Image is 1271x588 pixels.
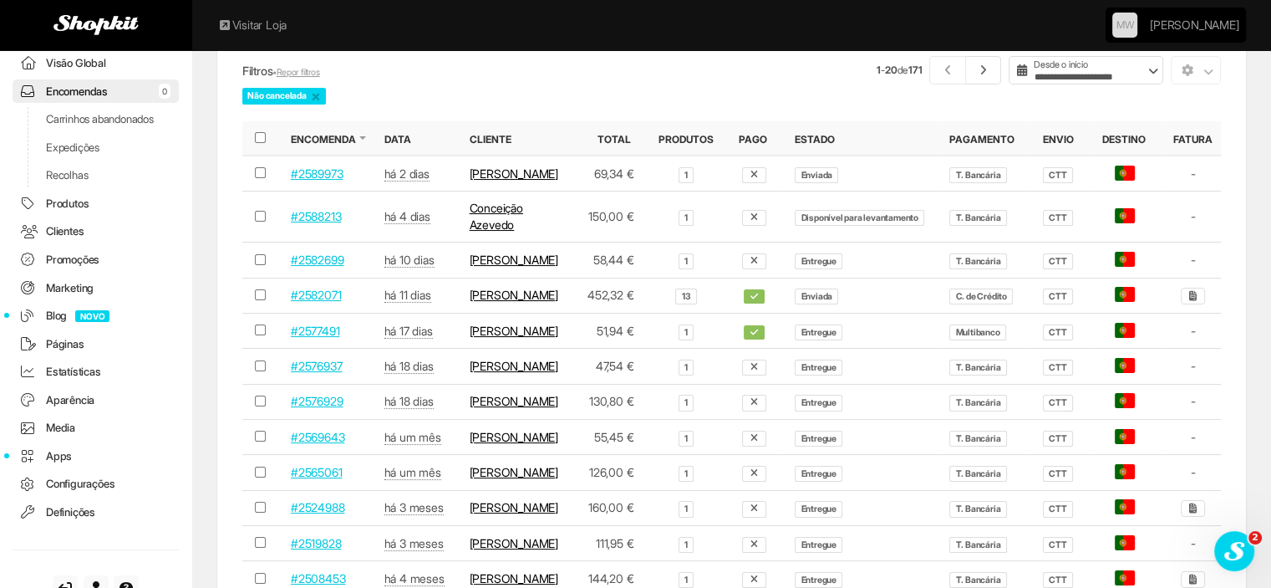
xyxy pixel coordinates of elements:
[291,166,343,181] a: #2589973
[470,430,558,444] a: [PERSON_NAME]
[1043,210,1073,226] span: CTT
[13,51,179,75] a: Visão Global
[291,430,344,444] a: #2569643
[1150,8,1238,42] a: [PERSON_NAME]
[291,253,343,267] a: #2582699
[573,314,646,349] td: 51,94 €
[384,132,414,146] button: Data
[291,465,342,479] a: #2565061
[597,132,634,146] button: Total
[13,135,179,160] a: Expedições
[949,572,1006,588] span: T. Bancária
[470,359,558,373] a: [PERSON_NAME]
[13,79,179,104] a: Encomendas0
[13,163,179,187] a: Recolhas
[1043,325,1073,340] span: CTT
[1043,132,1077,146] button: Envio
[13,444,179,468] a: Apps
[272,67,319,78] small: •
[1161,455,1225,490] td: -
[1043,360,1073,376] span: CTT
[470,253,558,267] a: [PERSON_NAME]
[795,167,838,183] span: Enviada
[1115,393,1135,408] span: Portugal - Continental
[1043,501,1073,517] span: CTT
[573,455,646,490] td: 126,00 €
[949,360,1006,376] span: T. Bancária
[1043,167,1073,183] span: CTT
[949,501,1006,517] span: T. Bancária
[679,431,694,447] span: 1
[949,132,1018,146] button: Pagamento
[679,537,694,553] span: 1
[1248,531,1262,545] span: 2
[75,310,109,322] span: NOVO
[291,394,343,408] a: #2576929
[573,420,646,455] td: 55,45 €
[573,278,646,313] td: 452,32 €
[1161,121,1225,156] th: Fatura
[573,490,646,525] td: 160,00 €
[739,132,770,146] button: Pago
[679,253,694,269] span: 1
[675,289,696,304] span: 13
[795,431,842,447] span: Entregue
[13,192,179,216] a: Produtos
[1161,314,1225,349] td: -
[13,276,179,300] a: Marketing
[679,572,694,588] span: 1
[159,84,170,99] span: 0
[13,416,179,440] a: Media
[573,384,646,419] td: 130,80 €
[470,288,558,302] a: [PERSON_NAME]
[13,360,179,384] a: Estatísticas
[384,288,431,303] abbr: há 11 dias
[795,501,842,517] span: Entregue
[291,288,341,302] a: #2582071
[277,67,320,78] a: Repor filtros
[242,64,719,78] h5: Filtros
[573,526,646,561] td: 111,95 €
[1115,208,1135,223] span: Portugal - Continental
[573,349,646,384] td: 47,54 €
[877,63,922,77] small: - de
[384,571,445,586] abbr: 23 jun 2025 às 10:12
[1161,384,1225,419] td: -
[949,210,1006,226] span: T. Bancária
[384,394,434,409] abbr: 21 set 2025 às 16:38
[679,325,694,340] span: 1
[1112,13,1137,38] a: MW
[311,89,321,104] a: ×
[1043,572,1073,588] span: CTT
[1161,192,1225,243] td: -
[470,201,523,232] a: Conceição Azevedo
[679,501,694,517] span: 1
[291,571,345,585] a: #2508453
[573,243,646,278] td: 58,44 €
[384,359,434,374] abbr: 21 set 2025 às 16:58
[795,360,842,376] span: Entregue
[966,56,1002,84] a: Próximo
[1115,358,1135,373] span: Portugal - Continental
[470,324,558,338] a: [PERSON_NAME]
[795,395,842,411] span: Entregue
[13,500,179,524] a: Definições
[795,466,842,482] span: Entregue
[1115,570,1135,585] span: Portugal - Continental
[1043,466,1073,482] span: CTT
[949,395,1006,411] span: T. Bancária
[470,465,558,479] a: [PERSON_NAME]
[1115,323,1135,338] span: Portugal - Continental
[470,536,558,550] a: [PERSON_NAME]
[242,88,326,105] span: Não cancelada
[573,156,646,192] td: 69,34 €
[646,121,725,156] th: Produtos
[1115,252,1135,267] span: Portugal - Continental
[949,167,1006,183] span: T. Bancária
[1161,243,1225,278] td: -
[949,289,1013,304] span: C. de Crédito
[1115,429,1135,444] span: Portugal - Continental
[1043,537,1073,553] span: CTT
[470,132,515,146] button: Cliente
[795,325,842,340] span: Entregue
